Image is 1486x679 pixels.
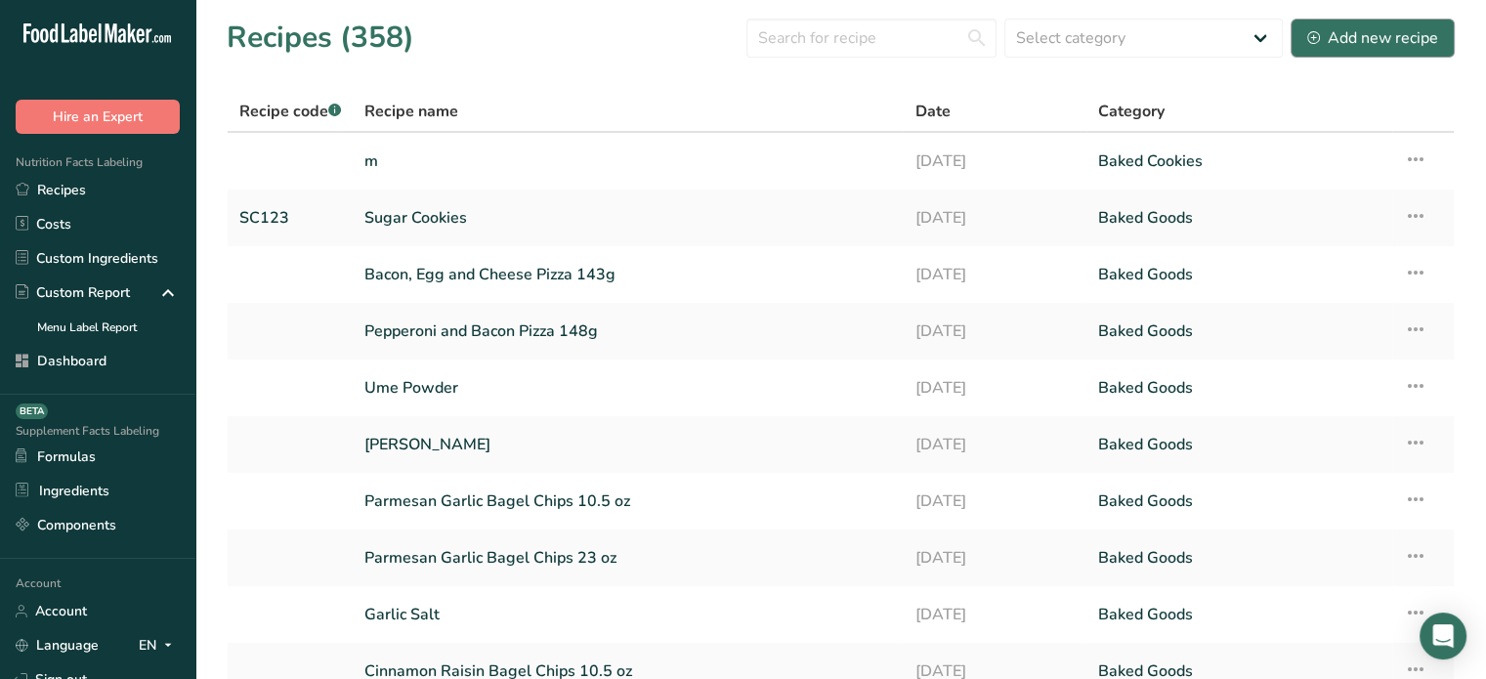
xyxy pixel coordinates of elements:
a: [DATE] [914,197,1075,238]
a: [DATE] [914,594,1075,635]
div: Open Intercom Messenger [1420,613,1466,659]
div: EN [139,634,180,658]
a: Baked Goods [1098,367,1380,408]
a: [DATE] [914,424,1075,465]
a: SC123 [239,197,341,238]
a: [DATE] [914,311,1075,352]
button: Add new recipe [1291,19,1455,58]
a: Pepperoni and Bacon Pizza 148g [364,311,891,352]
span: Category [1098,100,1165,123]
a: Sugar Cookies [364,197,891,238]
a: Baked Cookies [1098,141,1380,182]
span: Recipe name [364,100,458,123]
a: Parmesan Garlic Bagel Chips 23 oz [364,537,891,578]
a: Ume Powder [364,367,891,408]
a: [DATE] [914,141,1075,182]
span: Recipe code [239,101,341,122]
input: Search for recipe [746,19,997,58]
a: Bacon, Egg and Cheese Pizza 143g [364,254,891,295]
a: Baked Goods [1098,424,1380,465]
a: Baked Goods [1098,481,1380,522]
a: Baked Goods [1098,254,1380,295]
h1: Recipes (358) [227,16,414,60]
a: Baked Goods [1098,537,1380,578]
div: Add new recipe [1307,26,1438,50]
span: Date [914,100,950,123]
a: Garlic Salt [364,594,891,635]
a: Language [16,628,99,662]
a: [DATE] [914,537,1075,578]
a: Parmesan Garlic Bagel Chips 10.5 oz [364,481,891,522]
button: Hire an Expert [16,100,180,134]
a: m [364,141,891,182]
a: [PERSON_NAME] [364,424,891,465]
a: Baked Goods [1098,197,1380,238]
div: Custom Report [16,282,130,303]
a: [DATE] [914,367,1075,408]
a: Baked Goods [1098,311,1380,352]
a: Baked Goods [1098,594,1380,635]
a: [DATE] [914,254,1075,295]
a: [DATE] [914,481,1075,522]
div: BETA [16,403,48,419]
